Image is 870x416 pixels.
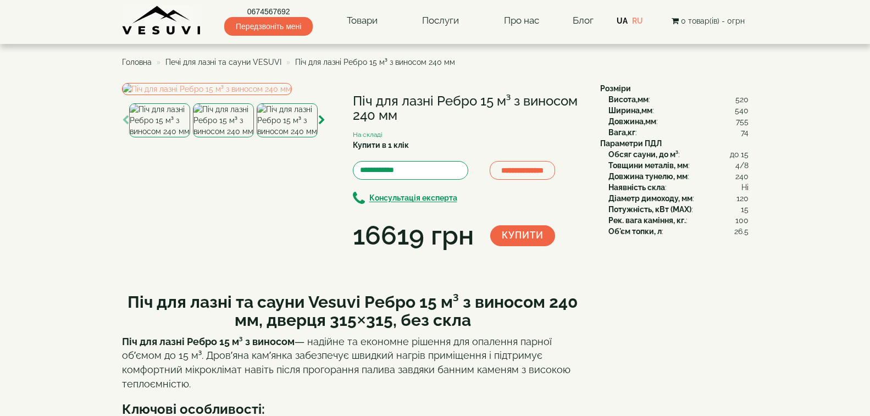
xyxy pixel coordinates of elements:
[741,204,749,215] span: 15
[122,335,584,391] p: — надійне та економне рішення для опалення парної об’ємом до 15 м³. Дров’яна кам’янка забезпечує ...
[608,106,652,115] b: Ширина,мм
[735,215,749,226] span: 100
[736,116,749,127] span: 755
[741,127,749,138] span: 74
[122,58,152,66] a: Головна
[490,225,555,246] button: Купити
[608,94,749,105] div: :
[608,117,656,126] b: Довжина,мм
[608,150,678,159] b: Обсяг сауни, до м³
[369,194,457,203] b: Консультація експерта
[608,215,749,226] div: :
[608,204,749,215] div: :
[608,172,688,181] b: Довжина тунелю, мм
[608,128,635,137] b: Вага,кг
[608,95,649,104] b: Висота,мм
[257,103,318,137] img: Піч для лазні Ребро 15 м³ з виносом 240 мм
[600,139,662,148] b: Параметри ПДЛ
[608,105,749,116] div: :
[353,140,409,151] label: Купити в 1 клік
[608,127,749,138] div: :
[411,8,470,34] a: Послуги
[129,103,190,137] img: Піч для лазні Ребро 15 м³ з виносом 240 мм
[295,58,455,66] span: Піч для лазні Ребро 15 м³ з виносом 240 мм
[600,84,631,93] b: Розміри
[735,105,749,116] span: 540
[730,149,749,160] span: до 15
[608,182,749,193] div: :
[608,149,749,160] div: :
[735,94,749,105] span: 520
[617,16,628,25] a: UA
[573,15,594,26] a: Блог
[353,131,383,138] small: На складі
[681,16,745,25] span: 0 товар(ів) - 0грн
[128,292,578,330] strong: Піч для лазні та сауни Vesuvi Ребро 15 м³ з виносом 240 мм, дверця 315×315, без скла
[122,336,295,347] strong: Піч для лазні Ребро 15 м³ з виносом
[608,161,688,170] b: Товщини металів, мм
[224,17,313,36] span: Передзвоніть мені
[608,171,749,182] div: :
[668,15,748,27] button: 0 товар(ів) - 0грн
[193,103,254,137] img: Піч для лазні Ребро 15 м³ з виносом 240 мм
[608,216,686,225] b: Рек. вага каміння, кг.
[735,171,749,182] span: 240
[632,16,643,25] a: RU
[608,227,662,236] b: Об'єм топки, л
[734,226,749,237] span: 26.5
[165,58,281,66] a: Печі для лазні та сауни VESUVI
[608,194,692,203] b: Діаметр димоходу, мм
[122,5,202,36] img: Завод VESUVI
[608,116,749,127] div: :
[608,205,691,214] b: Потужність, кВт (MAX)
[353,217,474,254] div: 16619 грн
[608,183,665,192] b: Наявність скла
[336,8,389,34] a: Товари
[608,160,749,171] div: :
[741,182,749,193] span: Ні
[608,226,749,237] div: :
[493,8,550,34] a: Про нас
[122,83,292,95] img: Піч для лазні Ребро 15 м³ з виносом 240 мм
[224,6,313,17] a: 0674567692
[736,193,749,204] span: 120
[735,160,749,171] span: 4/8
[353,94,584,123] h1: Піч для лазні Ребро 15 м³ з виносом 240 мм
[608,193,749,204] div: :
